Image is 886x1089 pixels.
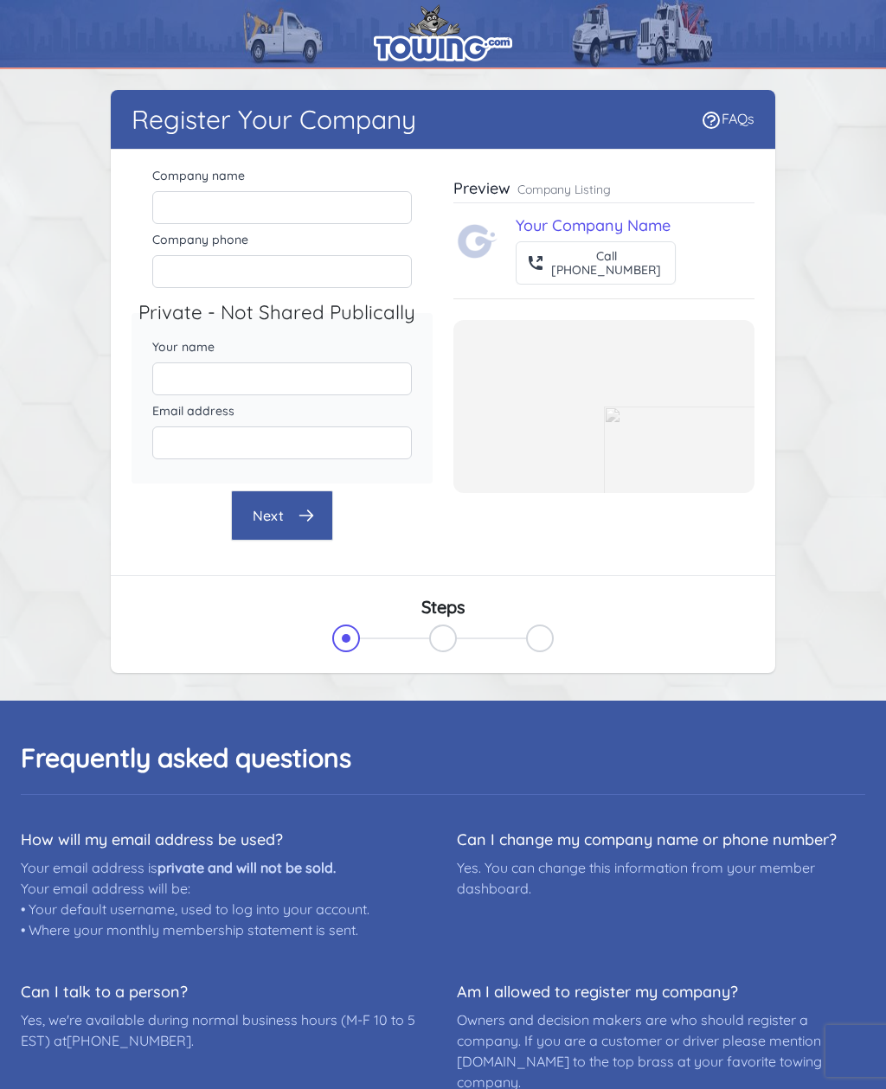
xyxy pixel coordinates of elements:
a: Your Company Name [516,215,671,235]
dt: Can I talk to a person? [21,982,429,1003]
label: Company name [152,167,412,184]
label: Company phone [152,231,412,248]
strong: private and will not be sold. [157,859,336,876]
li: • Where your monthly membership statement is sent. [21,919,429,940]
li: • Your default username, used to log into your account. [21,899,429,919]
dd: Yes, we're available during normal business hours (M-F 10 to 5 EST) at . [21,1009,429,1051]
dd: Your email address is Your email address will be: [21,857,429,940]
dd: Yes. You can change this information from your member dashboard. [457,857,865,899]
p: Company Listing [517,181,611,198]
button: Next [231,490,333,541]
a: [PHONE_NUMBER] [67,1032,191,1049]
dt: Am I allowed to register my company? [457,982,865,1003]
h3: Preview [453,178,510,199]
legend: Private - Not Shared Publically [138,298,440,328]
label: Your name [152,338,412,356]
img: logo.png [374,4,512,61]
dt: Can I change my company name or phone number? [457,830,865,850]
h3: Steps [132,597,754,618]
h2: Frequently asked questions [21,742,865,773]
a: FAQs [701,110,754,127]
dt: How will my email address be used? [21,830,429,850]
h1: Register Your Company [132,104,416,135]
div: Call [PHONE_NUMBER] [551,249,661,277]
label: Email address [152,402,412,420]
button: Call[PHONE_NUMBER] [516,241,676,285]
img: Towing.com Logo [457,221,498,262]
